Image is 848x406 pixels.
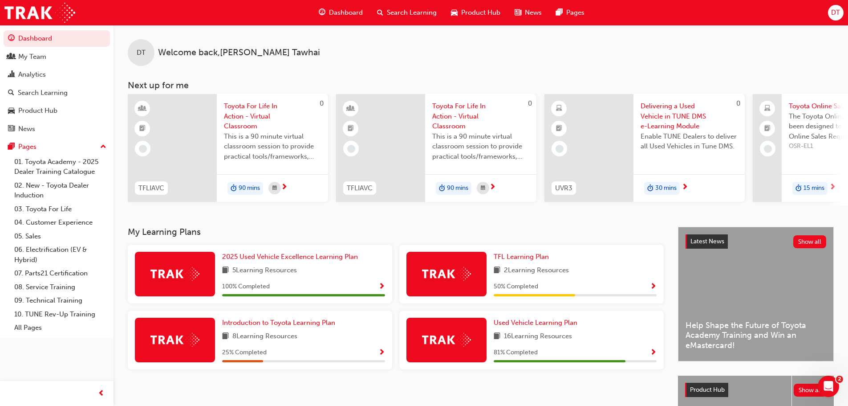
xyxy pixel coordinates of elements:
div: Pages [18,142,37,152]
a: 03. Toyota For Life [11,202,110,216]
div: News [18,124,35,134]
span: search-icon [377,7,383,18]
span: 90 mins [447,183,468,193]
img: Trak [422,333,471,347]
span: booktick-icon [764,123,771,135]
div: My Team [18,52,46,62]
span: learningRecordVerb_NONE-icon [139,145,147,153]
a: 07. Parts21 Certification [11,267,110,280]
span: people-icon [8,53,15,61]
a: 0TFLIAVCToyota For Life In Action - Virtual ClassroomThis is a 90 minute virtual classroom sessio... [128,94,328,202]
span: duration-icon [795,183,802,194]
span: car-icon [451,7,458,18]
span: Show Progress [378,349,385,357]
span: TFL Learning Plan [494,253,549,261]
a: car-iconProduct Hub [444,4,507,22]
button: Show Progress [378,347,385,358]
iframe: Intercom live chat [818,376,839,397]
button: DT [828,5,844,21]
span: Show Progress [378,283,385,291]
span: Enable TUNE Dealers to deliver all Used Vehicles in Tune DMS. [641,131,738,152]
span: Show Progress [650,283,657,291]
a: Analytics [4,66,110,83]
span: learningRecordVerb_NONE-icon [556,145,564,153]
span: next-icon [829,184,836,192]
span: 0 [320,99,324,107]
a: Search Learning [4,85,110,101]
a: 08. Service Training [11,280,110,294]
span: car-icon [8,107,15,115]
span: up-icon [100,141,106,153]
img: Trak [150,267,199,281]
span: Delivering a Used Vehicle in TUNE DMS e-Learning Module [641,101,738,131]
span: 2025 Used Vehicle Excellence Learning Plan [222,253,358,261]
span: Introduction to Toyota Learning Plan [222,319,335,327]
span: Product Hub [461,8,500,18]
span: DT [831,8,840,18]
a: Trak [4,3,75,23]
h3: My Learning Plans [128,227,664,237]
span: 81 % Completed [494,348,538,358]
span: 16 Learning Resources [504,331,572,342]
span: UVR3 [555,183,572,193]
button: Show Progress [650,281,657,292]
span: 15 mins [803,183,824,193]
a: search-iconSearch Learning [370,4,444,22]
span: booktick-icon [139,123,146,135]
button: DashboardMy TeamAnalyticsSearch LearningProduct HubNews [4,29,110,139]
span: chart-icon [8,71,15,79]
span: 90 mins [239,183,260,193]
button: Show Progress [378,281,385,292]
a: My Team [4,49,110,65]
a: 0TFLIAVCToyota For Life In Action - Virtual ClassroomThis is a 90 minute virtual classroom sessio... [336,94,536,202]
a: 05. Sales [11,230,110,243]
span: calendar-icon [481,183,485,194]
div: Product Hub [18,106,57,116]
span: 0 [528,99,532,107]
button: Show all [794,384,827,397]
span: news-icon [515,7,521,18]
a: 02. New - Toyota Dealer Induction [11,179,110,202]
span: Latest News [690,238,724,245]
span: book-icon [222,331,229,342]
span: learningRecordVerb_NONE-icon [347,145,355,153]
a: 06. Electrification (EV & Hybrid) [11,243,110,267]
div: Analytics [18,70,46,80]
a: 04. Customer Experience [11,216,110,230]
a: Product HubShow all [685,383,827,397]
a: Dashboard [4,30,110,47]
span: 100 % Completed [222,282,270,292]
a: TFL Learning Plan [494,252,552,262]
div: Search Learning [18,88,68,98]
a: All Pages [11,321,110,335]
span: Toyota For Life In Action - Virtual Classroom [432,101,529,131]
a: 01. Toyota Academy - 2025 Dealer Training Catalogue [11,155,110,179]
span: News [525,8,542,18]
button: Pages [4,139,110,155]
img: Trak [422,267,471,281]
span: Dashboard [329,8,363,18]
a: Latest NewsShow allHelp Shape the Future of Toyota Academy Training and Win an eMastercard! [678,227,834,361]
span: book-icon [494,331,500,342]
a: pages-iconPages [549,4,592,22]
span: 0 [736,99,740,107]
span: learningResourceType_INSTRUCTOR_LED-icon [348,103,354,115]
button: Show Progress [650,347,657,358]
a: 2025 Used Vehicle Excellence Learning Plan [222,252,361,262]
span: Toyota For Life In Action - Virtual Classroom [224,101,321,131]
span: Help Shape the Future of Toyota Academy Training and Win an eMastercard! [686,320,826,351]
a: 09. Technical Training [11,294,110,308]
span: 25 % Completed [222,348,267,358]
span: guage-icon [8,35,15,43]
span: 5 Learning Resources [232,265,297,276]
span: next-icon [489,184,496,192]
span: learningRecordVerb_NONE-icon [764,145,772,153]
span: 50 % Completed [494,282,538,292]
span: pages-icon [556,7,563,18]
img: Trak [150,333,199,347]
span: TFLIAVC [138,183,164,193]
span: Pages [566,8,584,18]
span: learningResourceType_ELEARNING-icon [556,103,562,115]
span: next-icon [281,184,288,192]
span: book-icon [222,265,229,276]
